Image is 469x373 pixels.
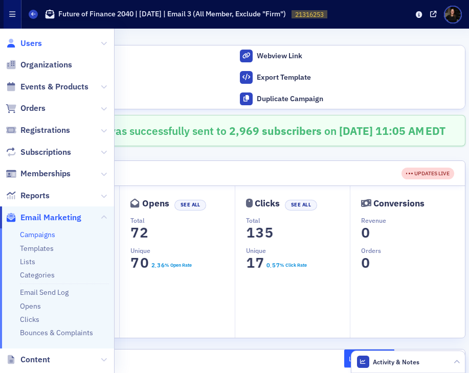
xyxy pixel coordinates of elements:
[128,224,142,242] span: 7
[6,81,88,92] a: Events & Products
[20,103,46,114] span: Orders
[235,45,466,66] a: Webview Link
[361,246,465,255] p: Orders
[142,201,169,206] div: Opens
[58,9,286,19] h1: Future of Finance 2040 | [DATE] | Email 3 (All Member, Exclude "Firm")
[20,230,55,239] a: Campaigns
[227,124,322,138] span: 2,969 subscribers
[266,262,280,269] section: 0.57
[253,254,266,272] span: 7
[26,95,229,104] div: Create Template
[6,190,50,201] a: Reports
[373,201,425,206] div: Conversions
[6,38,42,49] a: Users
[344,349,395,367] button: Link Summary
[138,224,151,242] span: 2
[280,262,307,269] div: % Click Rate
[6,59,72,71] a: Organizations
[359,254,372,272] span: 0
[20,288,69,297] a: Email Send Log
[165,262,192,269] div: % Open Rate
[20,168,71,179] span: Memberships
[26,52,229,61] div: Send Test
[20,315,39,324] a: Clicks
[361,257,370,269] section: 0
[130,216,234,225] p: Total
[401,168,454,179] div: UPDATES LIVE
[151,262,165,269] section: 2.36
[128,254,142,272] span: 7
[20,270,55,279] a: Categories
[20,147,71,158] span: Subscriptions
[235,66,466,88] a: Export Template
[20,301,41,311] a: Opens
[20,38,42,49] span: Users
[246,216,350,225] p: Total
[270,263,272,270] span: .
[246,257,264,269] section: 17
[160,261,165,270] span: 6
[255,201,280,206] div: Clicks
[156,261,161,270] span: 3
[20,354,50,365] span: Content
[150,261,155,270] span: 2
[275,261,280,270] span: 7
[246,246,350,255] p: Unique
[361,227,370,239] section: 0
[424,124,446,138] span: EDT
[295,10,324,18] span: 21316253
[257,73,460,82] div: Export Template
[271,261,276,270] span: 5
[20,328,93,337] a: Bounces & Complaints
[20,125,70,136] span: Registrations
[6,354,50,365] a: Content
[361,216,465,225] p: Revenue
[155,263,157,270] span: .
[444,6,462,24] span: Profile
[4,45,235,66] button: Send Test
[246,227,274,239] section: 135
[406,170,450,178] div: UPDATES LIVE
[20,257,35,266] a: Lists
[20,244,54,253] a: Templates
[6,212,81,223] a: Email Marketing
[6,147,71,158] a: Subscriptions
[4,88,235,109] a: Create Template
[20,59,72,71] span: Organizations
[235,88,466,109] button: Duplicate Campaign
[359,224,372,242] span: 0
[257,52,460,61] div: Webview Link
[138,254,151,272] span: 0
[6,103,46,114] a: Orders
[130,227,149,239] section: 72
[130,246,234,255] p: Unique
[265,261,271,270] span: 0
[243,254,257,272] span: 1
[262,224,276,242] span: 5
[257,95,460,104] div: Duplicate Campaign
[20,212,81,223] span: Email Marketing
[375,124,424,138] span: 11:05 AM
[26,73,229,82] div: Export HTML
[130,257,149,269] section: 70
[20,81,88,92] span: Events & Products
[4,66,235,88] a: Export HTML
[174,200,206,211] button: See All
[6,125,70,136] a: Registrations
[20,190,50,201] span: Reports
[4,32,465,41] h4: Actions
[339,124,375,138] span: [DATE]
[253,224,266,242] span: 3
[243,224,257,242] span: 1
[373,357,419,366] span: Activity & Notes
[285,200,317,211] button: See All
[38,124,339,138] span: 🎉 Campaign was successfully sent to on
[6,168,71,179] a: Memberships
